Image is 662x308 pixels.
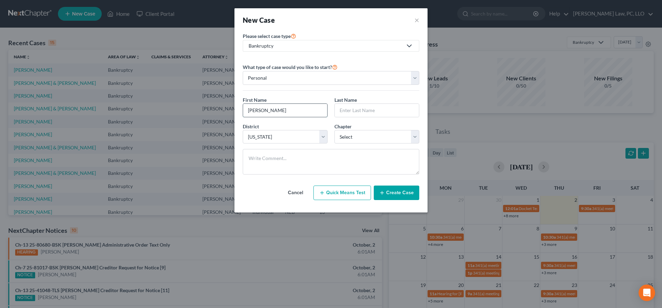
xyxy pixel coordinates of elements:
[335,104,419,117] input: Enter Last Name
[334,123,352,129] span: Chapter
[243,97,267,103] span: First Name
[243,63,338,71] label: What type of case would you like to start?
[414,15,419,25] button: ×
[243,33,291,39] span: Please select case type
[243,104,327,117] input: Enter First Name
[313,186,371,200] button: Quick Means Test
[243,16,275,24] strong: New Case
[374,186,419,200] button: Create Case
[639,285,655,301] div: Open Intercom Messenger
[280,186,311,200] button: Cancel
[243,123,259,129] span: District
[249,42,402,49] div: Bankruptcy
[334,97,357,103] span: Last Name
